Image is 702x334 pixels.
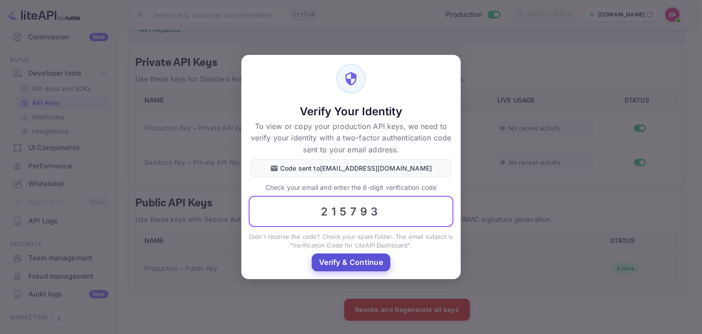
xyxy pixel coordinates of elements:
[250,121,452,156] p: To view or copy your production API keys, we need to verify your identity with a two-factor authe...
[312,253,390,271] button: Verify & Continue
[249,232,453,250] p: Didn't receive the code? Check your spam folder. The email subject is "Verification Code for Lite...
[250,104,452,119] h5: Verify Your Identity
[280,163,432,173] p: Code sent to [EMAIL_ADDRESS][DOMAIN_NAME]
[249,183,453,192] p: Check your email and enter the 6-digit verification code
[249,196,453,227] input: 000000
